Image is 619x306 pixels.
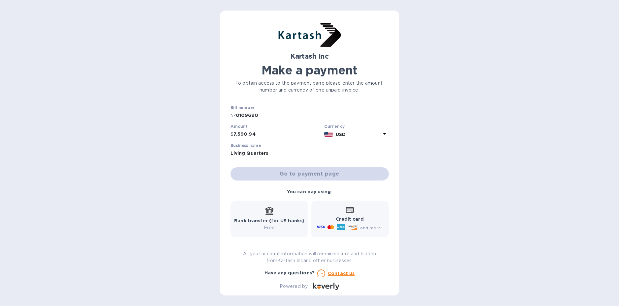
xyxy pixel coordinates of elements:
[231,250,389,264] p: All your account information will remain secure and hidden from Kartash Inc and other businesses.
[324,132,333,137] img: USD
[231,149,389,158] input: Enter business name
[231,131,233,138] p: $
[236,111,389,121] input: Enter bill number
[290,52,329,60] b: Kartash Inc
[231,125,247,129] label: Amount
[324,124,345,129] b: Currency
[287,189,332,194] b: You can pay using:
[234,224,304,231] p: Free
[231,112,236,119] p: №
[328,271,355,276] u: Contact us
[231,106,254,110] label: Bill number
[231,144,261,148] label: Business name
[360,225,384,230] span: and more...
[234,218,304,223] b: Bank transfer (for US banks)
[280,283,308,290] p: Powered by
[231,80,389,94] p: To obtain access to the payment page please enter the amount, number and currency of one unpaid i...
[264,270,315,275] b: Have any questions?
[336,216,363,222] b: Credit card
[231,63,389,77] h1: Make a payment
[233,129,322,139] input: 0.00
[336,132,346,137] b: USD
